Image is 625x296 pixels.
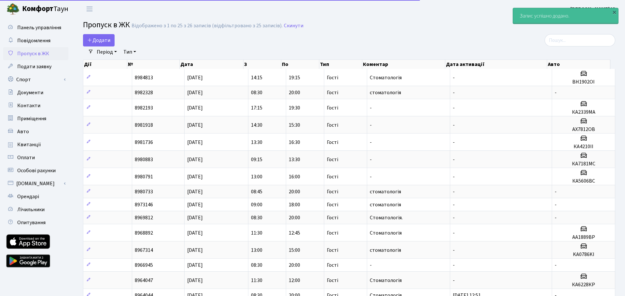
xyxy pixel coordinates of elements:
th: Авто [547,60,610,69]
span: Стоматологія. [370,214,403,221]
span: - [370,104,372,111]
span: 8981918 [135,122,153,129]
span: 12:00 [289,277,300,284]
span: 20:00 [289,262,300,269]
span: Гості [327,202,338,207]
span: 8981736 [135,139,153,146]
a: Спорт [3,73,68,86]
span: 8980733 [135,188,153,195]
span: 13:30 [289,156,300,163]
span: 19:15 [289,74,300,81]
span: 8969812 [135,214,153,221]
span: 8980791 [135,173,153,180]
span: [DATE] [187,229,203,237]
span: 8980883 [135,156,153,163]
span: 11:30 [251,277,262,284]
span: 08:30 [251,214,262,221]
a: Панель управління [3,21,68,34]
span: - [453,156,455,163]
span: 20:00 [289,188,300,195]
span: - [453,139,455,146]
a: Квитанції [3,138,68,151]
b: [PERSON_NAME] Ю. [570,6,617,13]
span: [DATE] [187,214,203,221]
a: [DOMAIN_NAME] [3,177,68,190]
th: Дата активації [445,60,547,69]
span: [DATE] [187,156,203,163]
span: Повідомлення [17,37,50,44]
span: Авто [17,128,29,135]
span: [DATE] [187,188,203,195]
span: - [370,262,372,269]
div: × [611,9,618,15]
h5: КА4210ІІ [555,144,612,150]
button: Переключити навігацію [81,4,98,14]
span: [DATE] [187,262,203,269]
span: - [555,201,557,208]
span: Документи [17,89,43,96]
h5: АХ7812ОВ [555,126,612,133]
span: Додати [87,37,110,44]
input: Пошук... [545,34,615,46]
span: Орендарі [17,193,39,200]
span: [DATE] [187,247,203,254]
span: - [453,247,455,254]
span: - [370,139,372,146]
span: Гості [327,189,338,194]
span: - [370,173,372,180]
span: 20:00 [289,89,300,96]
span: 09:15 [251,156,262,163]
span: Таун [22,4,68,15]
span: 8964047 [135,277,153,284]
span: Гості [327,157,338,162]
th: Коментар [362,60,445,69]
span: - [453,229,455,237]
span: Стоматологія [370,74,402,81]
a: Контакти [3,99,68,112]
span: Стоматологія [370,277,402,284]
span: Приміщення [17,115,46,122]
span: 14:30 [251,122,262,129]
span: - [453,89,455,96]
span: [DATE] [187,89,203,96]
a: Опитування [3,216,68,229]
span: - [555,89,557,96]
span: - [370,122,372,129]
span: - [453,277,455,284]
span: 08:30 [251,89,262,96]
th: З [243,60,282,69]
span: - [453,201,455,208]
span: Панель управління [17,24,61,31]
span: 15:30 [289,122,300,129]
a: [PERSON_NAME] Ю. [570,5,617,13]
span: [DATE] [187,277,203,284]
span: Особові рахунки [17,167,56,174]
span: 13:30 [251,139,262,146]
span: Гості [327,215,338,220]
span: 8973146 [135,201,153,208]
a: Оплати [3,151,68,164]
span: 15:00 [289,247,300,254]
span: Гості [327,140,338,145]
span: - [370,156,372,163]
span: [DATE] [187,122,203,129]
span: - [453,214,455,221]
span: Опитування [17,219,46,226]
th: Дії [83,60,127,69]
a: Пропуск в ЖК [3,47,68,60]
span: 13:00 [251,247,262,254]
a: Приміщення [3,112,68,125]
span: 16:30 [289,139,300,146]
a: Скинути [284,23,303,29]
span: Лічильники [17,206,45,213]
a: Орендарі [3,190,68,203]
span: Гості [327,122,338,128]
b: Комфорт [22,4,53,14]
a: Додати [83,34,115,46]
span: Оплати [17,154,35,161]
span: 11:30 [251,229,262,237]
span: Стоматологія [370,229,402,237]
div: Запис успішно додано. [513,8,618,24]
a: Повідомлення [3,34,68,47]
span: - [555,188,557,195]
